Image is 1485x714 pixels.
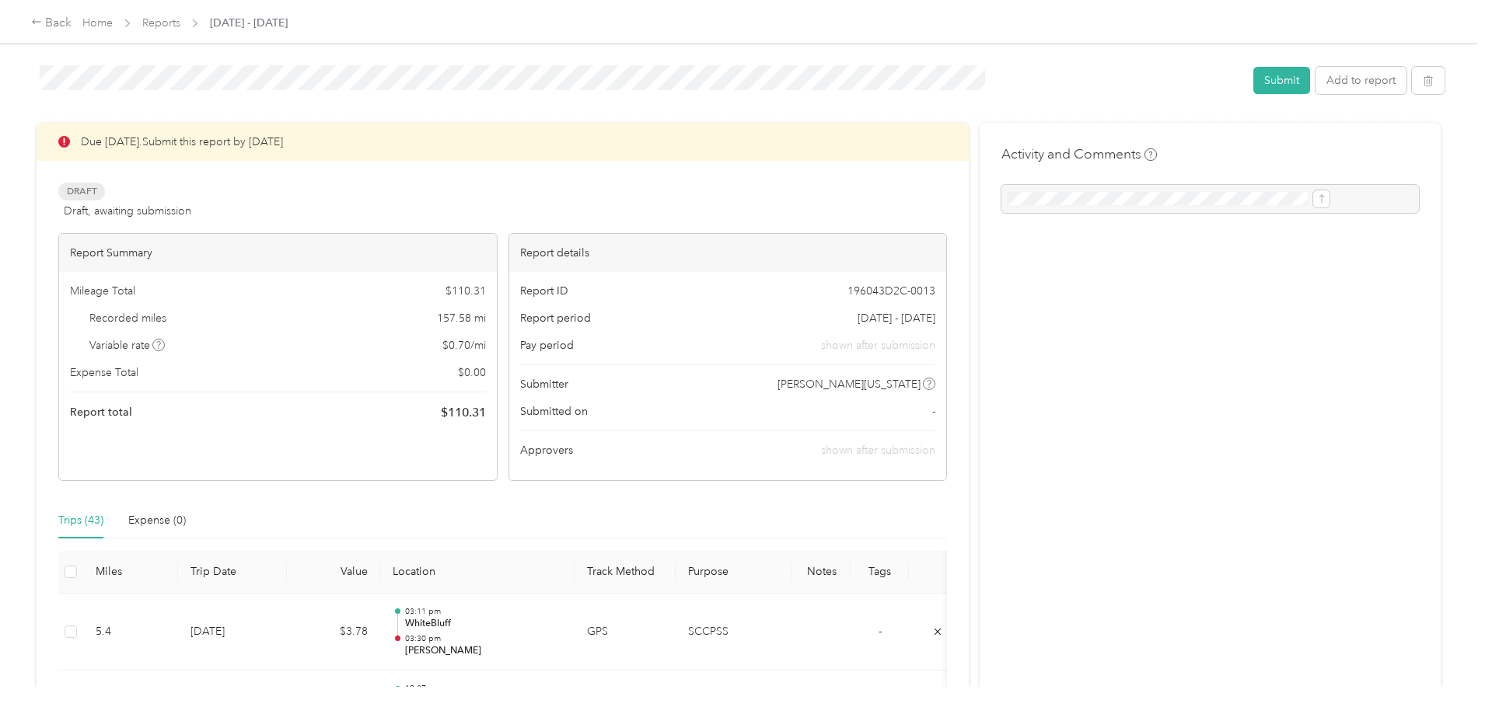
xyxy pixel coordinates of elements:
[777,376,921,392] span: [PERSON_NAME][US_STATE]
[31,14,72,33] div: Back
[520,376,568,392] span: Submitter
[575,594,676,671] td: GPS
[82,16,113,30] a: Home
[405,617,562,631] p: WhiteBluff
[178,594,287,671] td: [DATE]
[58,512,103,529] div: Trips (43)
[142,16,180,30] a: Reports
[575,551,676,594] th: Track Method
[1316,67,1406,94] button: Add to report
[287,594,380,671] td: $3.78
[441,403,486,422] span: $ 110.31
[520,403,588,420] span: Submitted on
[70,364,138,381] span: Expense Total
[405,683,562,694] p: 12:37 pm
[83,594,178,671] td: 5.4
[879,625,882,638] span: -
[520,337,574,354] span: Pay period
[405,606,562,617] p: 03:11 pm
[847,283,935,299] span: 196043D2C-0013
[1001,145,1157,164] h4: Activity and Comments
[37,123,969,161] div: Due [DATE]. Submit this report by [DATE]
[210,15,288,31] span: [DATE] - [DATE]
[821,337,935,354] span: shown after submission
[64,203,191,219] span: Draft, awaiting submission
[445,283,486,299] span: $ 110.31
[520,442,573,458] span: Approvers
[858,310,935,326] span: [DATE] - [DATE]
[520,283,568,299] span: Report ID
[520,310,591,326] span: Report period
[851,551,909,594] th: Tags
[458,364,486,381] span: $ 0.00
[405,633,562,644] p: 03:30 pm
[59,234,497,272] div: Report Summary
[405,644,562,658] p: [PERSON_NAME]
[58,183,105,200] span: Draft
[89,310,166,326] span: Recorded miles
[437,310,486,326] span: 157.58 mi
[792,551,851,594] th: Notes
[1253,67,1310,94] button: Submit
[932,403,935,420] span: -
[676,551,792,594] th: Purpose
[509,234,947,272] div: Report details
[70,404,132,420] span: Report total
[1398,627,1485,714] iframe: Everlance-gr Chat Button Frame
[676,594,792,671] td: SCCPSS
[178,551,287,594] th: Trip Date
[442,337,486,354] span: $ 0.70 / mi
[70,283,135,299] span: Mileage Total
[380,551,575,594] th: Location
[287,551,380,594] th: Value
[821,444,935,457] span: shown after submission
[89,337,166,354] span: Variable rate
[128,512,186,529] div: Expense (0)
[83,551,178,594] th: Miles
